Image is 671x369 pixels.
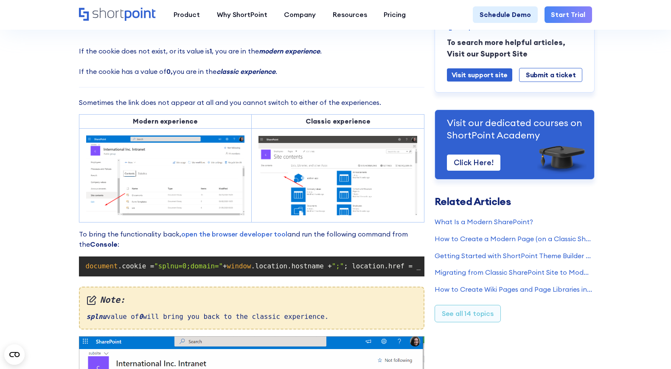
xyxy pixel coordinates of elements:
[275,6,324,23] a: Company
[447,155,500,171] a: Click Here!
[306,117,371,125] strong: Classic experience
[139,313,143,321] em: 0
[251,262,332,270] span: .location.hostname +
[133,117,198,125] strong: Modern experience
[165,6,208,23] a: Product
[166,67,173,76] strong: 0,
[79,287,424,330] div: value of will bring you back to the classic experience.
[344,262,582,270] span: ; location.href = _spPageContextInfo.webServerRelativeUrl +
[435,217,592,227] a: What Is a Modern SharePoint?
[324,6,376,23] a: Resources
[375,6,414,23] a: Pricing
[447,68,512,82] a: Visit support site
[435,305,501,323] a: See all 14 topics
[181,230,287,238] a: open the browser developer tool
[629,328,671,369] iframe: Chat Widget
[545,6,592,23] a: Start Trial
[259,47,320,55] em: modern experience
[154,262,223,270] span: "splnu=0;domain="
[90,240,118,248] strong: Console
[174,10,200,20] div: Product
[217,10,267,20] div: Why ShortPoint
[210,47,212,55] strong: 1
[333,10,367,20] div: Resources
[118,262,154,270] span: .cookie =
[86,262,118,270] span: document
[79,98,424,108] p: Sometimes the link does not appear at all and you cannot switch to either of the experiences.
[208,6,276,23] a: Why ShortPoint
[519,68,582,82] a: Submit a ticket
[4,344,25,365] button: Open CMP widget
[223,262,227,270] span: +
[435,284,592,295] a: How to Create Wiki Pages and Page Libraries in SharePoint
[447,37,583,59] p: To search more helpful articles, Visit our Support Site
[435,251,592,261] a: Getting Started with ShortPoint Theme Builder - Classic SharePoint Sites (Part 1)
[332,262,344,270] span: ";"
[284,10,316,20] div: Company
[435,234,592,244] a: How to Create a Modern Page (on a Classic SharePoint Site)
[447,117,583,141] p: Visit our dedicated courses on ShortPoint Academy
[473,6,538,23] a: Schedule Demo
[435,268,592,278] a: Migrating from Classic SharePoint Site to Modern SharePoint Site (SharePoint Online)
[227,262,251,270] span: window
[87,313,107,321] em: splnu
[216,67,275,76] em: classic experience
[435,197,592,207] h3: Related Articles
[87,294,417,307] em: Note:
[79,229,424,249] p: To bring the functionality back, and run the following command from the :
[79,8,157,22] a: Home
[384,10,406,20] div: Pricing
[79,46,424,76] p: If the cookie does not exist, or its value is , you are in the . If the cookie has a value of you...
